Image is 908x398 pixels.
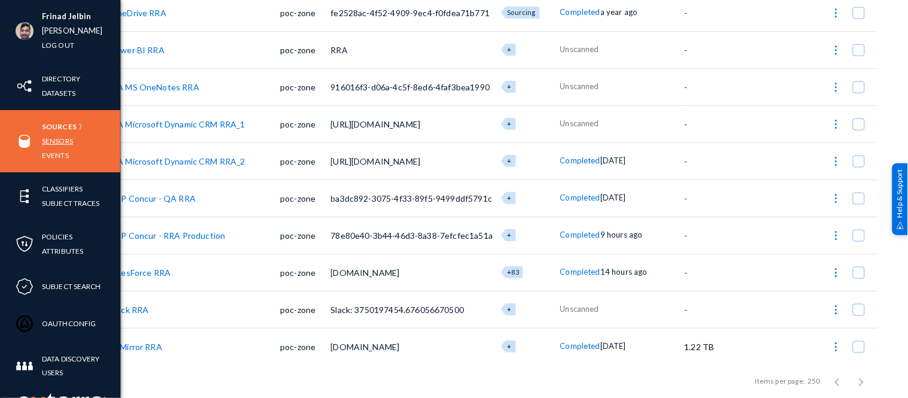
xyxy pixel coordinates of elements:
[42,279,101,293] a: Subject Search
[331,305,464,315] span: Slack: 3750197454.676056670500
[685,68,734,105] td: -
[685,31,734,68] td: -
[830,81,842,93] img: icon-more.svg
[110,45,165,55] a: Power BI RRA
[560,193,600,202] span: Completed
[16,187,34,205] img: icon-elements.svg
[560,44,599,54] span: Unscanned
[685,291,734,328] td: -
[830,193,842,205] img: icon-more.svg
[830,267,842,279] img: icon-more.svg
[508,268,519,276] span: +83
[110,268,171,278] a: SalesForce RRA
[42,317,96,330] a: OAuthConfig
[331,8,490,18] span: fe2528ac-4f52-4909-9ec4-f0fdea71b771
[560,341,600,351] span: Completed
[508,83,512,90] span: +
[508,231,512,239] span: +
[331,82,490,92] span: 916016f3-d06a-4c5f-8ed6-4faf3bea1990
[331,119,421,129] span: [URL][DOMAIN_NAME]
[42,120,77,133] a: Sources
[560,156,600,165] span: Completed
[755,376,805,387] div: Items per page:
[42,134,73,148] a: Sensors
[600,230,643,239] span: 9 hours ago
[331,193,493,203] span: ba3dc892-3075-4f33-89f5-9499ddf5791c
[897,221,904,229] img: help_support.svg
[42,196,100,210] a: Subject Traces
[16,77,34,95] img: icon-inventory.svg
[42,72,80,86] a: Directory
[16,235,34,253] img: icon-policies.svg
[830,44,842,56] img: icon-more.svg
[110,8,166,18] a: OneDrive RRA
[600,156,626,165] span: [DATE]
[280,105,330,142] td: poc-zone
[892,163,908,235] div: Help & Support
[42,86,75,100] a: Datasets
[600,193,626,202] span: [DATE]
[42,148,69,162] a: Events
[600,341,626,351] span: [DATE]
[560,7,600,17] span: Completed
[600,7,638,17] span: a year ago
[808,376,821,387] div: 250
[42,182,83,196] a: Classifiers
[508,194,512,202] span: +
[508,45,512,53] span: +
[110,342,162,352] a: ndMirror RRA
[830,7,842,19] img: icon-more.svg
[685,105,734,142] td: -
[280,217,330,254] td: poc-zone
[685,217,734,254] td: -
[560,230,600,239] span: Completed
[560,119,599,128] span: Unscanned
[110,230,225,241] a: SAP Concur - RRA Production
[331,268,400,278] span: [DOMAIN_NAME]
[508,120,512,127] span: +
[42,230,72,244] a: Policies
[110,193,196,203] a: SAP Concur - QA RRA
[685,328,734,365] td: 1.22 TB
[508,305,512,313] span: +
[42,24,103,38] a: [PERSON_NAME]
[830,304,842,316] img: icon-more.svg
[110,305,148,315] a: Slack RRA
[685,142,734,180] td: -
[331,342,400,352] span: [DOMAIN_NAME]
[280,291,330,328] td: poc-zone
[600,267,648,277] span: 14 hours ago
[110,156,245,166] a: QA Microsoft Dynamic CRM RRA_2
[508,8,536,16] span: Sourcing
[560,304,599,314] span: Unscanned
[16,278,34,296] img: icon-compliance.svg
[331,156,421,166] span: [URL][DOMAIN_NAME]
[331,230,493,241] span: 78e80e40-3b44-46d3-8a38-7efcfec1a51a
[830,230,842,242] img: icon-more.svg
[560,81,599,91] span: Unscanned
[560,267,600,277] span: Completed
[280,180,330,217] td: poc-zone
[280,254,330,291] td: poc-zone
[280,328,330,365] td: poc-zone
[280,31,330,68] td: poc-zone
[42,244,83,258] a: Attributes
[42,352,120,379] a: Data Discovery Users
[825,369,849,393] button: Previous page
[508,342,512,350] span: +
[331,45,348,55] span: RRA
[280,142,330,180] td: poc-zone
[42,38,74,52] a: Log out
[685,254,734,291] td: -
[16,315,34,333] img: icon-oauth.svg
[830,119,842,130] img: icon-more.svg
[685,180,734,217] td: -
[849,369,873,393] button: Next page
[508,157,512,165] span: +
[110,82,199,92] a: QA MS OneNotes RRA
[830,156,842,168] img: icon-more.svg
[280,68,330,105] td: poc-zone
[16,22,34,40] img: ACg8ocK1ZkZ6gbMmCU1AeqPIsBvrTWeY1xNXvgxNjkUXxjcqAiPEIvU=s96-c
[16,132,34,150] img: icon-sources.svg
[110,119,245,129] a: QA Microsoft Dynamic CRM RRA_1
